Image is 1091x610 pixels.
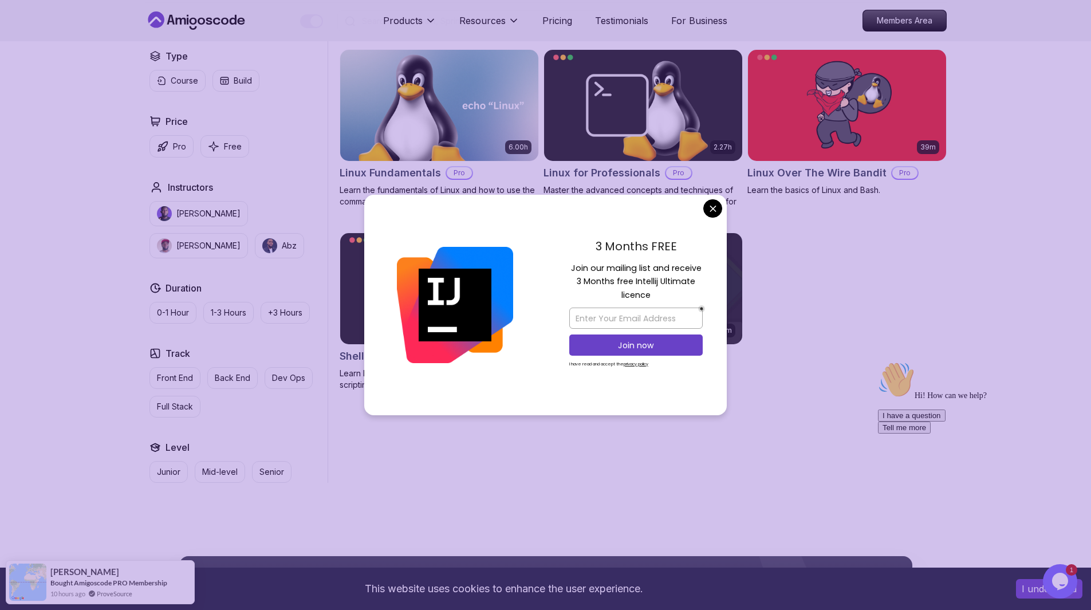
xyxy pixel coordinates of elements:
[543,165,660,181] h2: Linux for Professionals
[149,135,194,158] button: Pro
[157,372,193,384] p: Front End
[340,368,539,391] p: Learn how to automate tasks and scripts with shell scripting.
[166,281,202,295] h2: Duration
[543,49,743,219] a: Linux for Professionals card2.27hLinux for ProfessionalsProMaster the advanced concepts and techn...
[168,180,213,194] h2: Instructors
[265,367,313,389] button: Dev Ops
[5,5,41,41] img: :wave:
[863,10,946,31] p: Members Area
[282,240,297,251] p: Abz
[157,466,180,478] p: Junior
[340,49,539,207] a: Linux Fundamentals card6.00hLinux FundamentalsProLearn the fundamentals of Linux and how to use t...
[166,347,190,360] h2: Track
[149,396,200,418] button: Full Stack
[211,307,246,318] p: 1-3 Hours
[383,14,423,27] p: Products
[262,238,277,253] img: instructor img
[234,75,252,86] p: Build
[157,307,189,318] p: 0-1 Hour
[149,70,206,92] button: Course
[252,461,292,483] button: Senior
[272,372,305,384] p: Dev Ops
[149,233,248,258] button: instructor img[PERSON_NAME]
[459,14,506,27] p: Resources
[509,143,528,152] p: 6.00h
[176,208,241,219] p: [PERSON_NAME]
[747,165,887,181] h2: Linux Over The Wire Bandit
[340,348,413,364] h2: Shell Scripting
[203,302,254,324] button: 1-3 Hours
[166,49,188,63] h2: Type
[176,240,241,251] p: [PERSON_NAME]
[200,135,249,158] button: Free
[50,589,85,599] span: 10 hours ago
[74,578,167,587] a: Amigoscode PRO Membership
[1016,579,1082,599] button: Accept cookies
[261,302,310,324] button: +3 Hours
[383,14,436,37] button: Products
[5,65,57,77] button: Tell me more
[1043,564,1080,599] iframe: chat widget
[595,14,648,27] a: Testimonials
[666,167,691,179] p: Pro
[920,143,936,152] p: 39m
[255,233,304,258] button: instructor imgAbz
[173,141,186,152] p: Pro
[340,233,539,391] a: Shell Scripting card2.16hShell ScriptingProLearn how to automate tasks and scripts with shell scr...
[862,10,947,32] a: Members Area
[166,440,190,454] h2: Level
[195,461,245,483] button: Mid-level
[157,206,172,221] img: instructor img
[340,184,539,207] p: Learn the fundamentals of Linux and how to use the command line
[873,357,1080,558] iframe: chat widget
[157,238,172,253] img: instructor img
[149,461,188,483] button: Junior
[207,367,258,389] button: Back End
[9,564,46,601] img: provesource social proof notification image
[215,372,250,384] p: Back End
[459,14,519,37] button: Resources
[671,14,727,27] a: For Business
[340,50,538,161] img: Linux Fundamentals card
[5,53,72,65] button: I have a question
[714,143,732,152] p: 2.27h
[892,167,917,179] p: Pro
[202,466,238,478] p: Mid-level
[149,302,196,324] button: 0-1 Hour
[212,70,259,92] button: Build
[747,184,947,196] p: Learn the basics of Linux and Bash.
[748,50,946,161] img: Linux Over The Wire Bandit card
[50,567,119,577] span: [PERSON_NAME]
[5,34,113,43] span: Hi! How can we help?
[166,115,188,128] h2: Price
[268,307,302,318] p: +3 Hours
[340,233,538,344] img: Shell Scripting card
[5,5,211,77] div: 👋Hi! How can we help?I have a questionTell me more
[340,165,441,181] h2: Linux Fundamentals
[259,466,284,478] p: Senior
[97,589,132,599] a: ProveSource
[171,75,198,86] p: Course
[747,49,947,196] a: Linux Over The Wire Bandit card39mLinux Over The Wire BanditProLearn the basics of Linux and Bash.
[544,50,742,161] img: Linux for Professionals card
[447,167,472,179] p: Pro
[224,141,242,152] p: Free
[542,14,572,27] a: Pricing
[9,576,999,601] div: This website uses cookies to enhance the user experience.
[157,401,193,412] p: Full Stack
[149,201,248,226] button: instructor img[PERSON_NAME]
[50,578,73,587] span: Bought
[543,184,743,219] p: Master the advanced concepts and techniques of Linux with our comprehensive course designed for p...
[149,367,200,389] button: Front End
